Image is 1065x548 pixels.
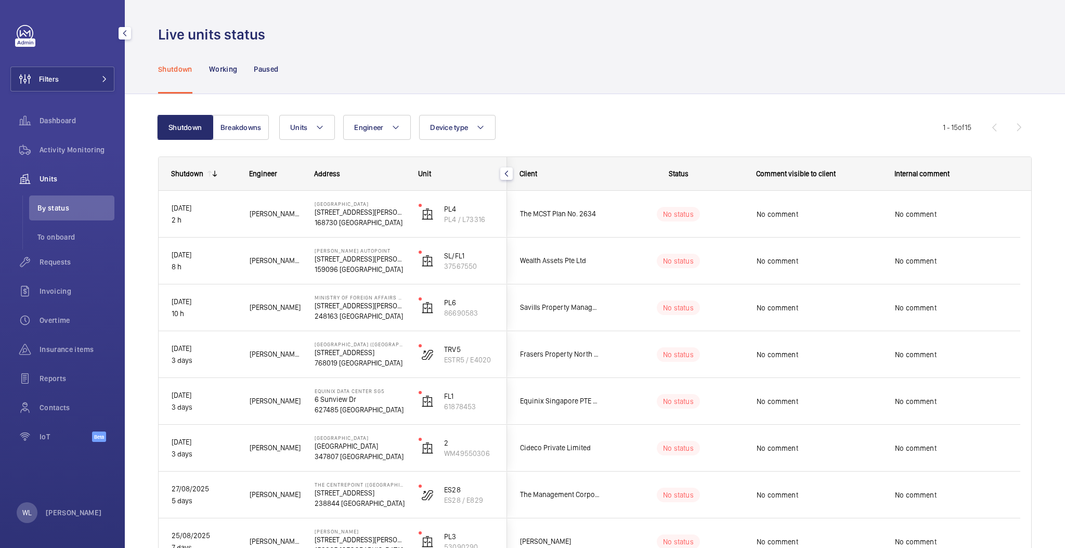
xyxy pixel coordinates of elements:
span: Requests [40,257,114,267]
p: WM49550306 [444,448,494,459]
span: Insurance items [40,344,114,355]
p: [STREET_ADDRESS][PERSON_NAME] [315,301,405,311]
p: PL6 [444,297,494,308]
span: IoT [40,432,92,442]
p: No status [663,396,694,407]
span: Units [40,174,114,184]
p: [GEOGRAPHIC_DATA] ([GEOGRAPHIC_DATA]) [315,341,405,347]
p: 27/08/2025 [172,483,236,495]
span: [PERSON_NAME] A. [250,536,301,547]
p: [DATE] [172,249,236,261]
span: No comment [757,303,881,313]
span: No comment [757,490,881,500]
p: [DATE] [172,343,236,355]
p: Equinix Data Center SG5 [315,388,405,394]
span: The MCST Plan No. 2634 [520,208,600,220]
span: No comment [895,256,1007,266]
span: Internal comment [894,169,950,178]
span: Savills Property Management Pte Ltd c/o Ministry of Foreign Affairs [520,302,600,314]
span: Beta [92,432,106,442]
p: 248163 [GEOGRAPHIC_DATA] [315,311,405,321]
div: Unit [418,169,495,178]
p: 3 days [172,448,236,460]
span: Engineer [354,123,383,132]
img: escalator.svg [421,348,434,361]
span: Status [669,169,689,178]
span: Comment visible to client [756,169,836,178]
p: [DATE] [172,436,236,448]
span: Frasers Property North Gem Trustee Pte Ltd (A Trustee Manager for Frasers Property North Gem Trust) [520,348,600,360]
img: elevator.svg [421,208,434,220]
span: [PERSON_NAME] [520,536,600,547]
p: FL1 [444,391,494,401]
p: 5 days [172,495,236,507]
p: No status [663,209,694,219]
span: By status [37,203,114,213]
p: [PERSON_NAME] Autopoint [315,247,405,254]
span: No comment [895,443,1007,453]
p: 2 [444,438,494,448]
button: Filters [10,67,114,92]
p: 8 h [172,261,236,273]
img: elevator.svg [421,442,434,454]
p: SL/FL1 [444,251,494,261]
p: 61878453 [444,401,494,412]
p: 627485 [GEOGRAPHIC_DATA] [315,405,405,415]
span: No comment [895,490,1007,500]
p: 86690583 [444,308,494,318]
span: No comment [895,303,1007,313]
span: of [958,123,965,132]
p: 168730 [GEOGRAPHIC_DATA] [315,217,405,228]
span: [PERSON_NAME] [250,302,301,314]
span: No comment [895,396,1007,407]
p: Shutdown [158,64,192,74]
span: Address [314,169,340,178]
span: [PERSON_NAME] [250,395,301,407]
p: 3 days [172,355,236,367]
p: No status [663,256,694,266]
p: 10 h [172,308,236,320]
span: Client [519,169,537,178]
p: [DATE] [172,202,236,214]
button: Breakdowns [213,115,269,140]
img: elevator.svg [421,302,434,314]
span: No comment [757,537,881,547]
p: [STREET_ADDRESS][PERSON_NAME] [315,207,405,217]
span: 1 - 15 15 [943,124,971,131]
button: Device type [419,115,496,140]
p: No status [663,490,694,500]
p: ES28 / E829 [444,495,494,505]
span: Activity Monitoring [40,145,114,155]
p: Paused [254,64,278,74]
p: PL4 / L73316 [444,214,494,225]
span: No comment [757,443,881,453]
span: [PERSON_NAME] [250,442,301,454]
span: No comment [757,349,881,360]
span: No comment [757,256,881,266]
p: 238844 [GEOGRAPHIC_DATA] [315,498,405,508]
p: [STREET_ADDRESS] [315,488,405,498]
p: WL [22,507,32,518]
p: 2 h [172,214,236,226]
p: [PERSON_NAME] [315,528,405,534]
span: Filters [39,74,59,84]
p: No status [663,303,694,313]
p: [GEOGRAPHIC_DATA] [315,201,405,207]
p: [STREET_ADDRESS][PERSON_NAME] [315,254,405,264]
span: [PERSON_NAME] [PERSON_NAME] C. [250,348,301,360]
span: Overtime [40,315,114,325]
span: No comment [757,396,881,407]
p: Ministry of Foreign Affairs Main Building [315,294,405,301]
p: [GEOGRAPHIC_DATA] [315,441,405,451]
p: 3 days [172,401,236,413]
span: Contacts [40,402,114,413]
p: 347807 [GEOGRAPHIC_DATA] [315,451,405,462]
p: TRV5 [444,344,494,355]
p: PL3 [444,531,494,542]
img: escalator.svg [421,489,434,501]
button: Engineer [343,115,411,140]
p: 37567550 [444,261,494,271]
span: Cideco Private Limited [520,442,600,454]
span: Wealth Assets Pte Ltd [520,255,600,267]
img: elevator.svg [421,255,434,267]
